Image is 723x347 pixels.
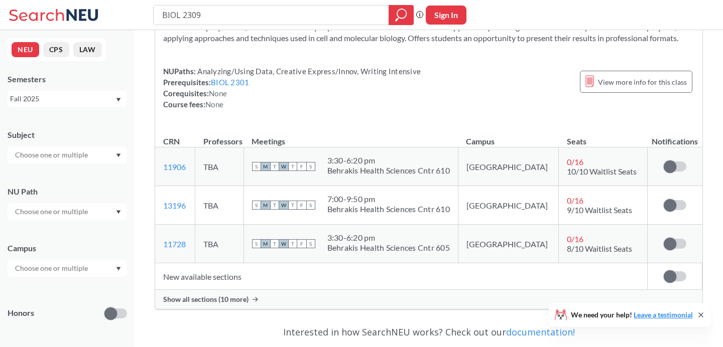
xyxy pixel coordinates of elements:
[327,155,450,165] div: 3:30 - 6:20 pm
[211,78,249,87] a: BIOL 2301
[297,239,306,248] span: F
[506,326,575,338] a: documentation!
[458,225,558,263] td: [GEOGRAPHIC_DATA]
[279,162,288,171] span: W
[288,201,297,210] span: T
[10,206,94,218] input: Choose one or multiple
[327,243,450,253] div: Behrakis Health Sciences Cntr 605
[163,201,186,210] a: 13196
[163,239,186,249] a: 11728
[571,311,693,318] span: We need your help!
[8,186,127,197] div: NU Path
[116,210,121,214] svg: Dropdown arrow
[598,76,687,88] span: View more info for this class
[458,126,558,147] th: Campus
[116,98,121,102] svg: Dropdown arrow
[8,243,127,254] div: Campus
[297,162,306,171] span: F
[8,260,127,277] div: Dropdown arrow
[567,234,583,244] span: 0 / 16
[279,201,288,210] span: W
[8,203,127,220] div: Dropdown arrow
[195,147,244,186] td: TBA
[648,126,702,147] th: Notifications
[389,5,414,25] div: magnifying glass
[261,239,270,248] span: M
[195,186,244,225] td: TBA
[327,233,450,243] div: 3:30 - 6:20 pm
[458,147,558,186] td: [GEOGRAPHIC_DATA]
[297,201,306,210] span: F
[196,67,421,76] span: Analyzing/Using Data, Creative Express/Innov, Writing Intensive
[8,74,127,85] div: Semesters
[155,290,702,309] div: Show all sections (10 more)
[279,239,288,248] span: W
[205,100,223,109] span: None
[426,6,466,25] button: Sign In
[155,263,648,290] td: New available sections
[288,239,297,248] span: T
[10,93,115,104] div: Fall 2025
[252,162,261,171] span: S
[10,149,94,161] input: Choose one or multiple
[116,267,121,271] svg: Dropdown arrow
[8,129,127,140] div: Subject
[161,7,382,24] input: Class, professor, course number, "phrase"
[163,22,694,44] section: Offers an inquiry-based, intensive laboratory experience in which students have an opportunity to...
[8,91,127,107] div: Fall 2025Dropdown arrow
[163,295,249,304] span: Show all sections (10 more)
[567,244,632,253] span: 8/10 Waitlist Seats
[458,186,558,225] td: [GEOGRAPHIC_DATA]
[244,126,458,147] th: Meetings
[306,201,315,210] span: S
[209,89,227,98] span: None
[252,239,261,248] span: S
[567,166,637,176] span: 10/10 Waitlist Seats
[252,201,261,210] span: S
[261,201,270,210] span: M
[306,239,315,248] span: S
[195,225,244,263] td: TBA
[327,194,450,204] div: 7:00 - 9:50 pm
[270,201,279,210] span: T
[163,66,421,110] div: NUPaths: Prerequisites: Corequisites: Course fees:
[8,146,127,163] div: Dropdown arrow
[567,196,583,205] span: 0 / 16
[567,205,632,215] span: 9/10 Waitlist Seats
[155,317,703,346] div: Interested in how SearchNEU works? Check out our
[8,307,34,319] p: Honors
[195,126,244,147] th: Professors
[559,126,648,147] th: Seats
[270,239,279,248] span: T
[327,204,450,214] div: Behrakis Health Sciences Cntr 610
[73,42,102,57] button: LAW
[567,157,583,166] span: 0 / 16
[327,165,450,176] div: Behrakis Health Sciences Cntr 610
[10,262,94,274] input: Choose one or multiple
[306,162,315,171] span: S
[12,42,39,57] button: NEU
[163,162,186,171] a: 11906
[116,153,121,157] svg: Dropdown arrow
[163,136,180,147] div: CRN
[270,162,279,171] span: T
[261,162,270,171] span: M
[43,42,69,57] button: CPS
[395,8,407,22] svg: magnifying glass
[288,162,297,171] span: T
[634,310,693,319] a: Leave a testimonial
